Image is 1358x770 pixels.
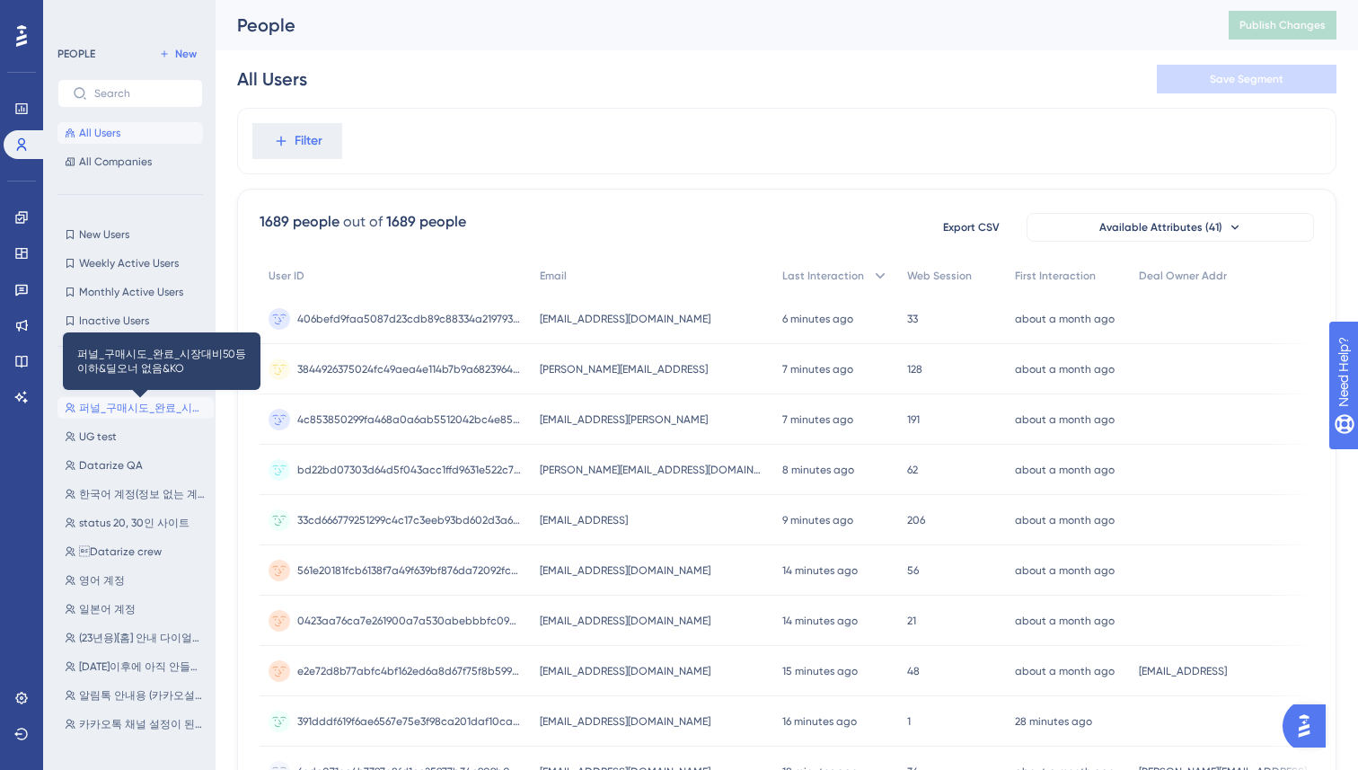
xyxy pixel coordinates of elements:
button: UG test [57,426,214,447]
span: 128 [907,362,922,376]
span: [EMAIL_ADDRESS] [1139,664,1227,678]
button: Monthly Active Users [57,281,203,303]
button: Emoji picker [28,589,42,603]
div: 데이터라이즈 says… [14,114,345,329]
button: Datarize QA [57,455,214,476]
button: All Users [57,122,203,144]
span: Monthly Active Users [79,285,183,299]
span: 62 [907,463,918,477]
button: go back [12,7,46,41]
time: 15 minutes ago [782,665,858,677]
p: Active 8h ago [87,22,167,40]
time: 8 minutes ago [782,464,854,476]
time: about a month ago [1015,413,1115,426]
div: The Guide(150143) is still not being displayed properly. It's very important for me. [79,49,331,102]
div: Sorry for the miscommunication. 🙏 [14,387,269,427]
span: First Interaction [1015,269,1096,283]
span: 561e20181fcb6138f7a49f639bf876da72092fc20e91d7ddee33de14cf7a2557 [297,563,522,578]
button: status [DATE] 이면서 cafe24 [57,368,214,390]
span: Email [540,269,567,283]
span: Save Segment [1210,72,1283,86]
span: 406befd9faa5087d23cdb89c88334a2197934d0d79ff12ab6f91901750e4b0b7 [297,312,522,326]
span: status 20, 30인 사이트 [79,516,190,530]
time: about a month ago [1015,665,1115,677]
time: about a month ago [1015,363,1115,376]
span: bd22bd07303d64d5f043acc1ffd9631e522c7d5a008c9a1df37ff7173618bd94 [297,463,522,477]
button: 영어 계정 [57,570,214,591]
span: [EMAIL_ADDRESS][DOMAIN_NAME] [540,563,710,578]
time: about a month ago [1015,464,1115,476]
div: We’ve already addressed the root cause of the glitch, and additional safeguards are in place. Whi... [14,429,295,573]
div: People [237,13,1184,38]
time: 7 minutes ago [782,363,853,376]
time: 6 minutes ago [782,313,853,325]
span: 33 [907,312,918,326]
div: Simay says… [14,329,345,387]
span: (23년용)[홈] 안내 다이얼로그 (온보딩 충돌 제외) [79,631,207,645]
div: It is also reported and I'm waiting for a resolution for that, too. [14,329,295,385]
span: 191 [907,412,920,427]
time: 14 minutes ago [782,564,858,577]
div: Close [315,7,348,40]
button: 일본어 계정 [57,598,214,620]
textarea: Message… [15,551,344,581]
button: Publish Changes [1229,11,1336,40]
span: Need Help? [42,4,112,26]
button: Save Segment [1157,65,1336,93]
span: [EMAIL_ADDRESS] [540,513,628,527]
span: 0423aa76ca7e261900a7a530abebbbfc09a86555790e20bbf4ad263570c1971f [297,614,522,628]
button: All Companies [57,151,203,173]
time: 14 minutes ago [782,615,858,627]
span: 4c853850299fa468a0a6ab5512042bc4e855e5a91a1dbb2999ff5640ddd1d733 [297,412,522,427]
button: 한국어 계정(정보 없는 계정 포함) [57,483,214,505]
span: 56 [907,563,919,578]
span: 1 [907,714,911,729]
span: [EMAIL_ADDRESS][DOMAIN_NAME] [540,312,710,326]
button: Inactive Users [57,310,203,332]
span: Web Session [907,269,972,283]
button: 퍼널_구매시도_완료_시장대비50등이하&딜오너 없음&KO [57,397,214,419]
span: Export CSV [943,220,1000,235]
time: about a month ago [1015,313,1115,325]
button: Send a message… [308,581,337,610]
time: about a month ago [1015,615,1115,627]
span: Available Attributes (41) [1099,220,1222,235]
span: [EMAIL_ADDRESS][PERSON_NAME] [540,412,708,427]
span: Deal Owner Addr [1139,269,1227,283]
span: All Companies [79,155,152,169]
div: PEOPLE [57,47,95,61]
button: New [153,43,203,65]
img: Profile image for Simay [51,10,80,39]
span: 퍼널_구매시도_완료_시장대비50등이하&딜오너 없음&KO [79,401,207,415]
div: Simay says… [14,429,345,588]
span: 일본어 계정 [79,602,136,616]
span: [PERSON_NAME][EMAIL_ADDRESS] [540,362,708,376]
h1: Simay [87,9,130,22]
span: Datarize crew [79,544,162,559]
button: Available Attributes (41) [1027,213,1314,242]
span: 영어 계정 [79,573,125,588]
button: status 20, 30인 사이트 [57,512,214,534]
span: [EMAIL_ADDRESS][DOMAIN_NAME] [540,664,710,678]
div: Simay says… [14,387,345,429]
span: Last Interaction [782,269,864,283]
span: 48 [907,664,920,678]
span: [DATE]이후에 아직 안들어온 유저 [79,659,207,674]
button: Export CSV [926,213,1016,242]
time: 9 minutes ago [782,514,853,527]
span: 알림톡 안내용 (카카오설정+충전금+카드등록이력o) [79,688,207,703]
span: User ID [269,269,304,283]
time: about a month ago [1015,564,1115,577]
div: We’ve already addressed the root cause of the glitch, and additional safeguards are in place. Whi... [29,439,280,562]
button: Upload attachment [85,589,100,603]
div: 1689 people [260,211,339,233]
span: 21 [907,614,916,628]
button: 알림톡 안내용 (카카오설정+충전금+카드등록이력o) [57,685,214,706]
span: New Users [79,227,129,242]
span: UG test [79,429,117,444]
span: Filter [295,130,322,152]
button: Weekly Active Users [57,252,203,274]
span: New [175,47,197,61]
span: [EMAIL_ADDRESS][DOMAIN_NAME] [540,614,710,628]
